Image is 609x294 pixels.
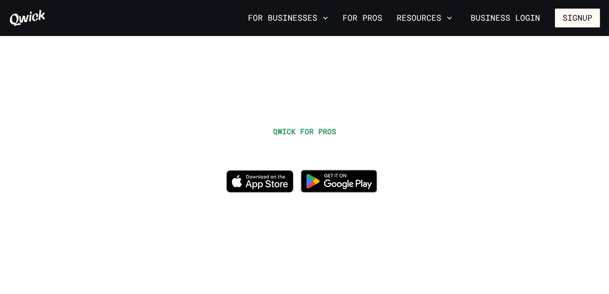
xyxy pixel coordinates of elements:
[393,10,456,26] button: Resources
[295,164,383,198] img: Get it on Google Play
[104,140,505,161] h1: WORK IN HOSPITALITY, WHENEVER YOU WANT.
[555,9,600,27] button: Signup
[244,10,332,26] button: For Businesses
[226,185,294,194] a: Download on the App Store
[463,9,548,27] a: Business Login
[339,10,386,26] a: For Pros
[273,127,336,136] span: QWICK FOR PROS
